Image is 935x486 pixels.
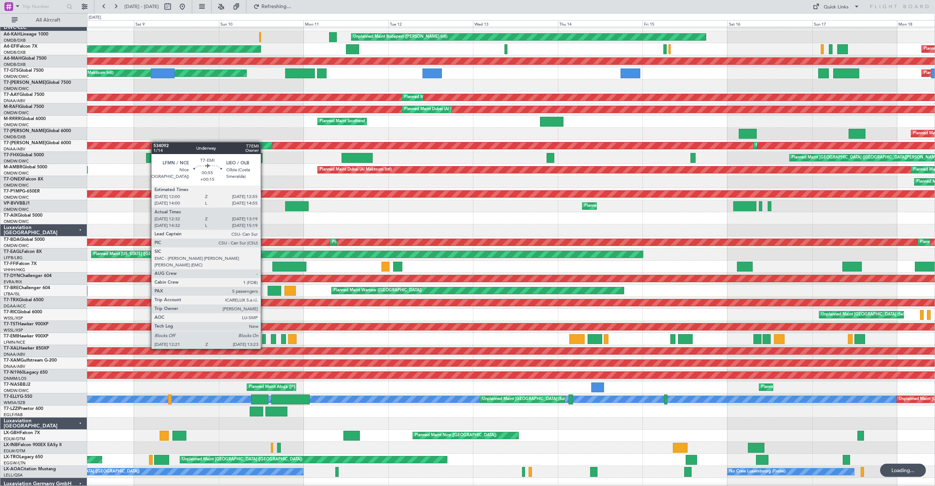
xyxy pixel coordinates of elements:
a: LX-GBHFalcon 7X [4,431,40,435]
span: A6-KAH [4,32,21,37]
span: T7-TST [4,322,18,326]
span: M-RRRR [4,117,21,121]
a: WSSL/XSP [4,328,23,333]
a: LTBA/ISL [4,291,20,297]
a: DNAA/ABV [4,352,25,357]
a: LX-INBFalcon 900EX EASy II [4,443,62,447]
a: T7-AIXGlobal 5000 [4,213,42,218]
a: T7-[PERSON_NAME]Global 6000 [4,141,71,145]
a: DNAA/ABV [4,98,25,104]
div: Unplanned Maint [GEOGRAPHIC_DATA] ([GEOGRAPHIC_DATA]) [182,454,302,465]
a: T7-EMIHawker 900XP [4,334,48,339]
span: T7-N1960 [4,370,24,375]
a: EDLW/DTM [4,436,25,442]
a: OMDW/DWC [4,110,29,116]
span: A6-MAH [4,56,22,61]
a: T7-XALHawker 850XP [4,346,49,351]
span: All Aircraft [19,18,77,23]
a: OMDW/DWC [4,388,29,393]
a: T7-BREChallenger 604 [4,286,50,290]
span: VP-BVV [4,201,19,206]
a: LX-AOACitation Mustang [4,467,56,471]
a: T7-NASBBJ2 [4,382,30,387]
span: LX-TRO [4,455,19,459]
a: OMDW/DWC [4,74,29,79]
div: Planned Maint Nice ([GEOGRAPHIC_DATA]) [415,430,496,441]
div: Planned Maint Dubai (Al Maktoum Intl) [332,237,404,248]
span: Refreshing... [261,4,292,9]
div: Fri 8 [49,20,134,27]
div: Mon 11 [303,20,388,27]
a: T7-TRXGlobal 6500 [4,298,44,302]
a: A6-EFIFalcon 7X [4,44,37,49]
span: T7-[PERSON_NAME] [4,141,46,145]
span: LX-INB [4,443,18,447]
span: T7-EMI [4,334,18,339]
a: LFPB/LBG [4,255,23,261]
span: T7-FFI [4,262,16,266]
span: T7-DYN [4,274,20,278]
a: A6-MAHGlobal 7500 [4,56,46,61]
span: A6-EFI [4,44,17,49]
a: T7-ELLYG-550 [4,395,32,399]
a: VHHH/HKG [4,267,25,273]
a: WMSA/SZB [4,400,25,405]
a: DGAA/ACC [4,303,26,309]
a: EDLW/DTM [4,448,25,454]
div: Unplanned Maint [GEOGRAPHIC_DATA] (Sultan [PERSON_NAME] [PERSON_NAME] - Subang) [482,394,658,405]
span: LX-GBH [4,431,20,435]
span: T7-FHX [4,153,19,157]
span: T7-ELLY [4,395,20,399]
a: OMDW/DWC [4,219,29,224]
span: M-AMBR [4,165,22,169]
div: Sun 10 [219,20,304,27]
button: All Aircraft [8,14,79,26]
div: Unplanned Maint Budapest ([PERSON_NAME] Intl) [353,31,447,42]
span: T7-[PERSON_NAME] [4,81,46,85]
a: T7-BDAGlobal 5000 [4,238,45,242]
span: T7-XAM [4,358,21,363]
a: T7-[PERSON_NAME]Global 7500 [4,81,71,85]
span: T7-AAY [4,93,19,97]
a: EGLF/FAB [4,412,23,418]
button: Refreshing... [250,1,294,12]
a: LFMN/NCE [4,340,25,345]
div: Planned Maint Dubai (Al Maktoum Intl) [584,201,656,212]
div: Planned Maint Dubai (Al Maktoum Intl) [404,92,476,103]
div: Planned Maint Dubai (Al Maktoum Intl) [153,140,226,151]
span: T7-RIC [4,310,17,314]
a: T7-ONEXFalcon 8X [4,177,43,182]
a: T7-XAMGulfstream G-200 [4,358,57,363]
a: OMDW/DWC [4,86,29,91]
a: OMDW/DWC [4,243,29,248]
a: T7-P1MPG-650ER [4,189,40,194]
div: Planned Maint Warsaw ([GEOGRAPHIC_DATA]) [334,285,422,296]
a: T7-DYNChallenger 604 [4,274,52,278]
div: Planned Maint Abuja ([PERSON_NAME] Intl) [761,382,843,393]
a: EVRA/RIX [4,279,22,285]
span: T7-NAS [4,382,20,387]
div: Fri 15 [642,20,727,27]
a: T7-AAYGlobal 7500 [4,93,44,97]
a: DNMM/LOS [4,376,26,381]
div: Thu 14 [558,20,643,27]
span: T7-TRX [4,298,19,302]
a: OMDB/DXB [4,62,26,67]
a: DNAA/ABV [4,146,25,152]
a: T7-FHXGlobal 5000 [4,153,44,157]
a: A6-KAHLineage 1000 [4,32,48,37]
span: T7-GTS [4,68,19,73]
a: OMDW/DWC [4,158,29,164]
span: LX-AOA [4,467,21,471]
a: OMDW/DWC [4,207,29,212]
div: Loading... [880,464,926,477]
span: T7-P1MP [4,189,22,194]
div: Planned Maint [US_STATE] ([GEOGRAPHIC_DATA]) [93,249,187,260]
div: Planned Maint Abuja ([PERSON_NAME] Intl) [249,382,331,393]
a: M-RAFIGlobal 7500 [4,105,44,109]
span: T7-[PERSON_NAME] [4,129,46,133]
a: EGGW/LTN [4,460,26,466]
div: Planned Maint Southend [320,116,365,127]
div: Sat 16 [727,20,812,27]
a: T7-EAGLFalcon 8X [4,250,42,254]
